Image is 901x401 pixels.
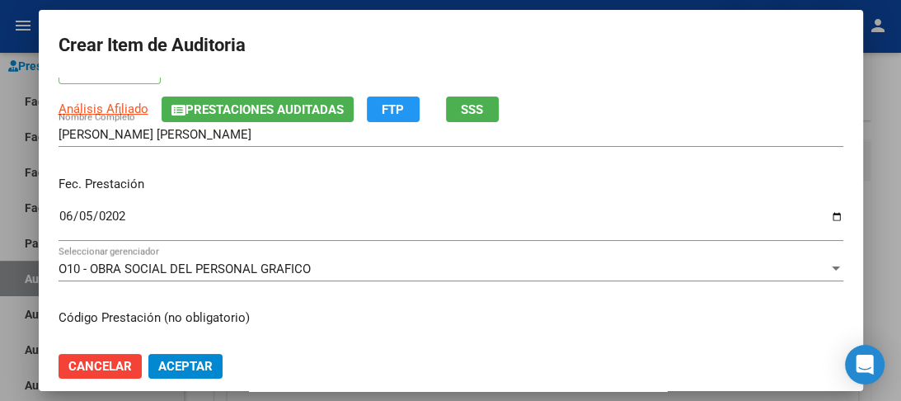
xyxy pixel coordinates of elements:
p: Código Prestación (no obligatorio) [59,309,843,328]
p: Fec. Prestación [59,175,843,194]
span: Análisis Afiliado [59,101,148,116]
span: O10 - OBRA SOCIAL DEL PERSONAL GRAFICO [59,262,311,276]
span: Aceptar [158,359,213,374]
span: FTP [382,102,404,117]
div: Open Intercom Messenger [845,345,885,384]
span: Prestaciones Auditadas [185,102,344,117]
button: Prestaciones Auditadas [162,97,354,122]
span: Cancelar [68,359,132,374]
button: SSS [446,97,499,122]
span: SSS [461,102,483,117]
h2: Crear Item de Auditoria [59,30,843,61]
button: FTP [367,97,420,122]
button: Cancelar [59,354,142,379]
button: Aceptar [148,354,223,379]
